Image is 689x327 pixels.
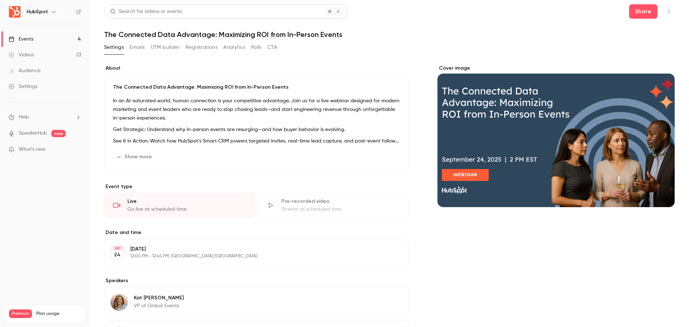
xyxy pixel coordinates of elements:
div: Pre-recorded video [281,198,400,205]
p: In an AI-saturated world, human connection is your competitive advantage. Join us for a live webi... [113,97,400,122]
div: SEP [111,246,124,251]
span: Help [19,113,29,121]
div: Search for videos or events [110,8,182,15]
p: 24 [114,251,121,258]
button: Share [629,4,657,19]
p: 12:00 PM - 12:45 PM, [GEOGRAPHIC_DATA]/[GEOGRAPHIC_DATA] [130,253,371,259]
button: Polls [251,42,262,53]
div: Events [9,36,33,43]
label: Cover image [437,65,675,72]
section: Cover image [437,65,675,207]
p: The Connected Data Advantage: Maximizing ROI from In-Person Events [113,84,400,91]
iframe: Noticeable Trigger [72,146,81,153]
h6: HubSpot [27,8,48,15]
p: [DATE] [130,246,371,253]
div: Live [127,198,246,205]
button: Emails [130,42,145,53]
button: Analytics [223,42,245,53]
img: Kat Tooley [111,294,128,311]
h1: The Connected Data Advantage: Maximizing ROI from In-Person Events [104,30,675,39]
div: Videos [9,51,34,59]
button: CTA [267,42,277,53]
div: Go live at scheduled time [127,206,246,213]
p: Event type [104,183,409,190]
div: Audience [9,67,41,74]
button: Registrations [186,42,217,53]
label: About [104,65,409,72]
div: Stream at scheduled time [281,206,400,213]
img: HubSpot [9,6,20,18]
p: Kat [PERSON_NAME] [134,294,184,302]
label: Speakers [104,277,409,284]
p: See It in Action: Watch how HubSpot’s Smart CRM powers targeted invites, real-time lead capture, ... [113,137,400,145]
button: Show more [113,151,156,163]
div: Pre-recorded videoStream at scheduled time [258,193,409,218]
span: Premium [9,309,32,318]
label: Date and time [104,229,409,236]
a: SpeakerHub [19,130,47,137]
div: Settings [9,83,37,90]
li: help-dropdown-opener [9,113,81,121]
button: UTM builder [151,42,180,53]
p: Get Strategic: Understand why in-person events are resurging—and how buyer behavior is evolving. [113,125,400,134]
span: new [51,130,66,137]
span: What's new [19,146,46,153]
div: Kat TooleyKat [PERSON_NAME]VP of Global Events [104,287,409,317]
span: Plan usage [36,311,81,317]
div: LiveGo live at scheduled time [104,193,255,218]
p: VP of Global Events [134,302,184,309]
button: Settings [104,42,124,53]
